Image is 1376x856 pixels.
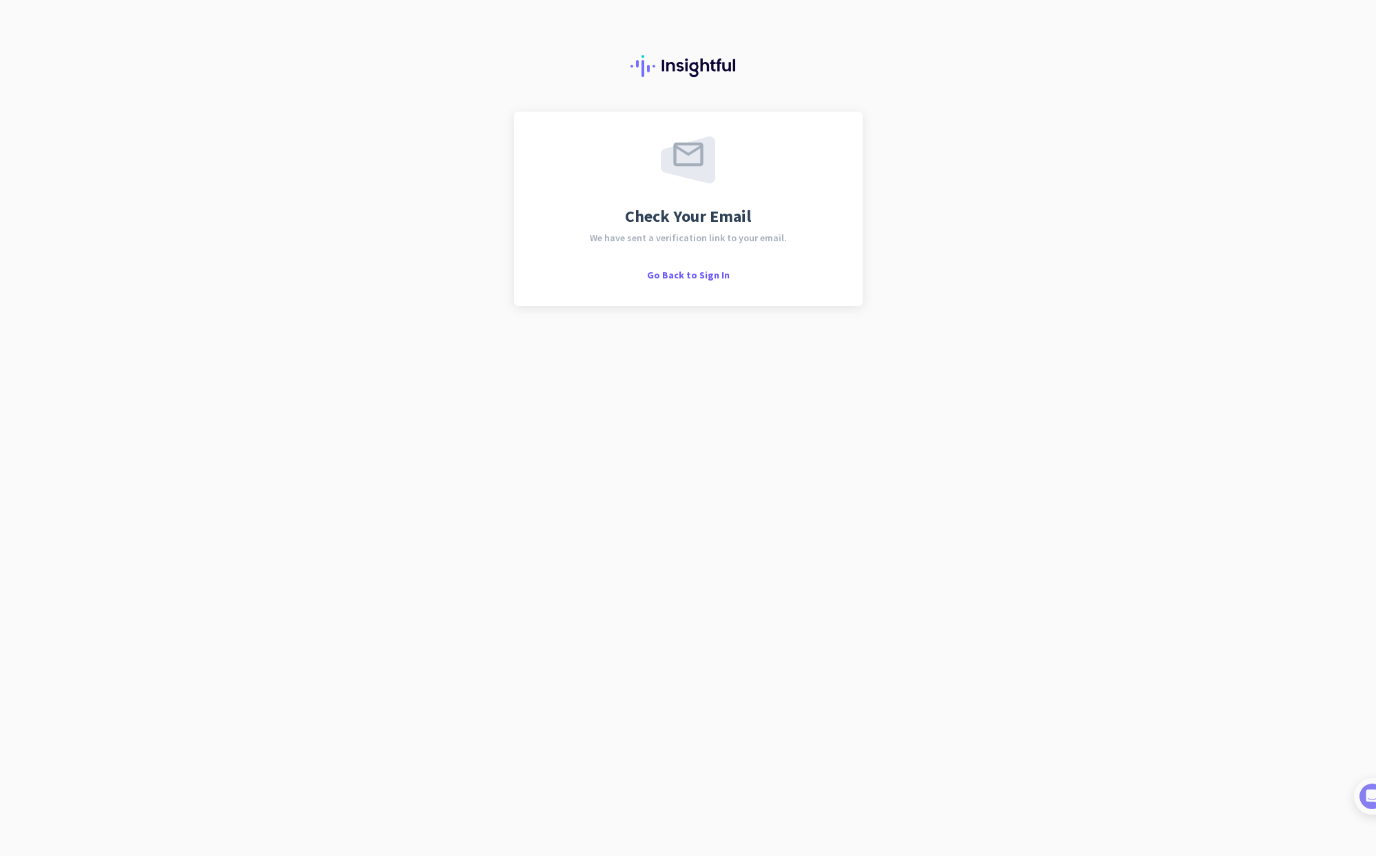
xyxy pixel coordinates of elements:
span: Go Back to Sign In [647,269,730,281]
img: email-sent [661,136,715,183]
img: Insightful [630,55,746,77]
span: We have sent a verification link to your email. [590,233,787,243]
span: Check Your Email [625,208,751,225]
